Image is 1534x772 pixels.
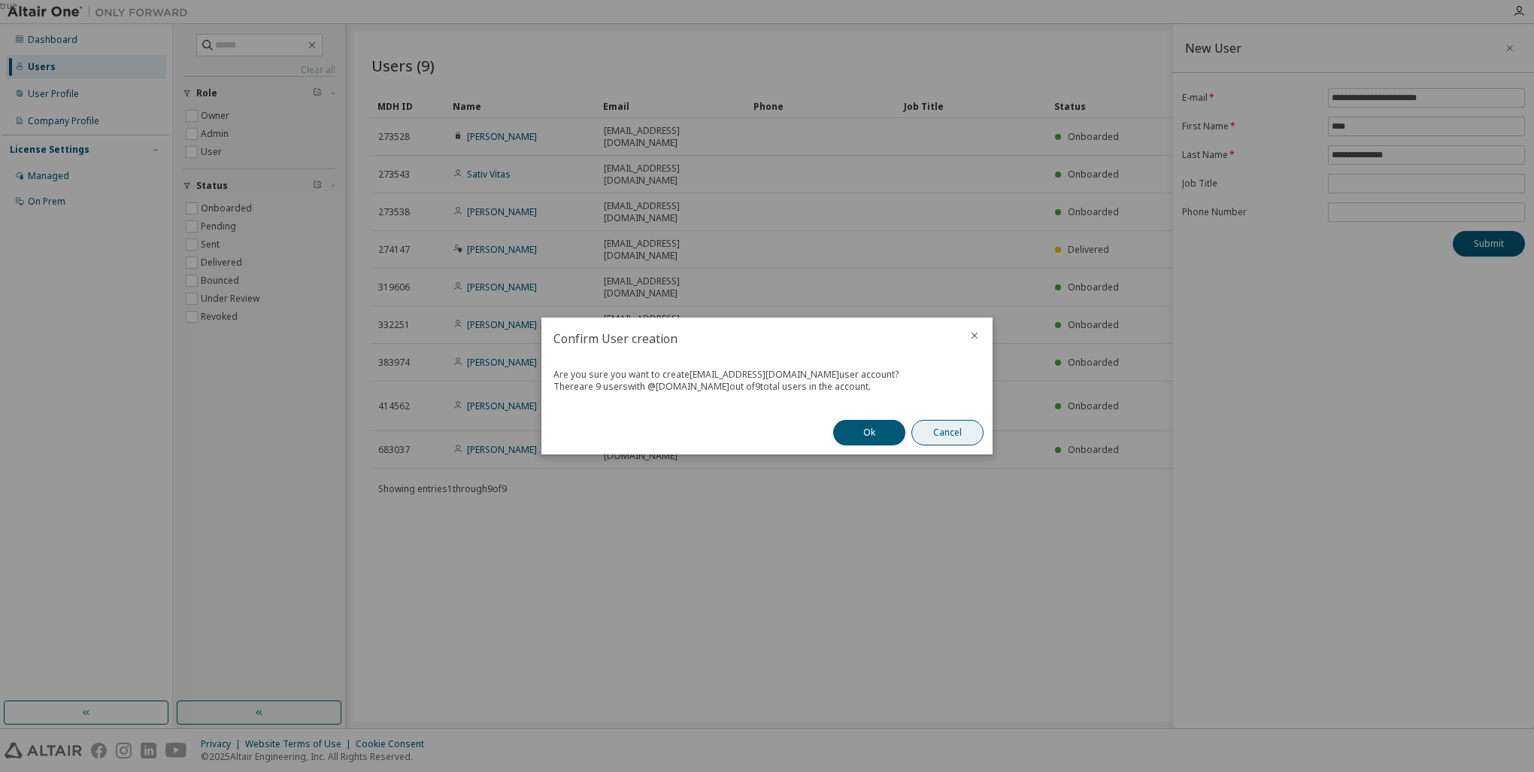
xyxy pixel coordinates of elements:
[911,420,984,445] button: Cancel
[833,420,905,445] button: Ok
[553,381,981,393] div: There are 9 users with @ [DOMAIN_NAME] out of 9 total users in the account.
[541,318,956,360] h2: Confirm User creation
[553,369,981,381] div: Are you sure you want to create [EMAIL_ADDRESS][DOMAIN_NAME] user account?
[969,330,981,342] button: close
